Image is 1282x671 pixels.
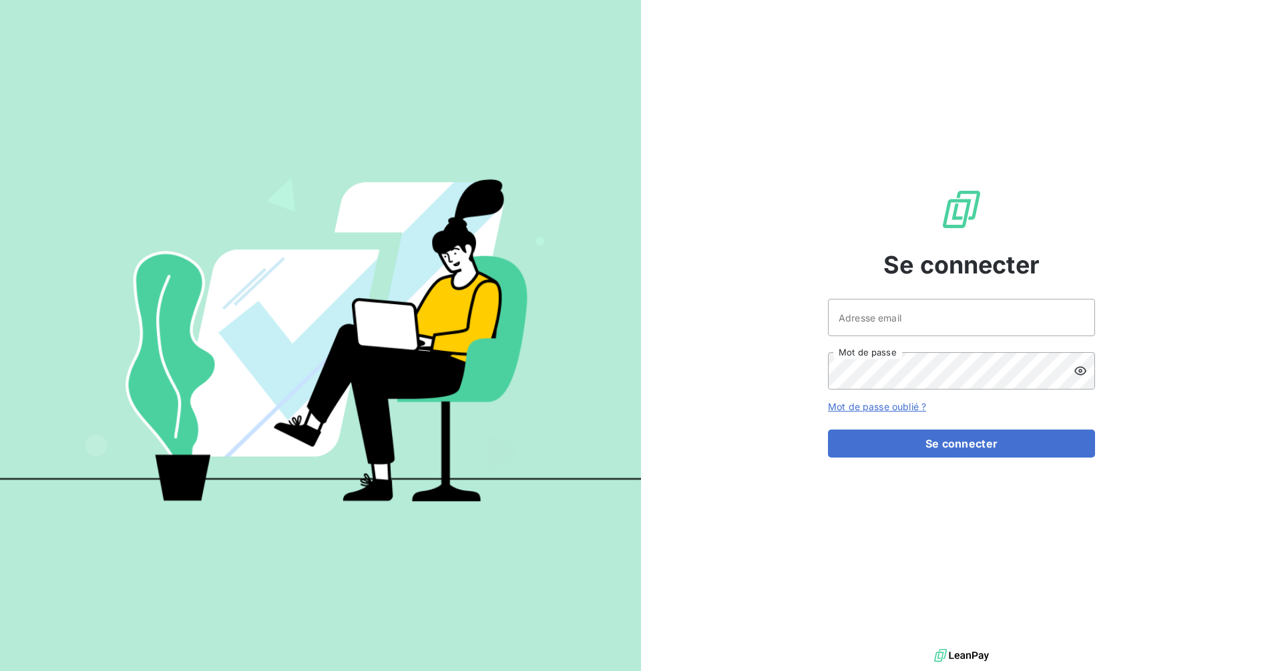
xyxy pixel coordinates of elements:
span: Se connecter [883,247,1040,283]
a: Mot de passe oublié ? [828,401,926,412]
button: Se connecter [828,430,1095,458]
img: Logo LeanPay [940,188,983,231]
input: placeholder [828,299,1095,336]
img: logo [934,646,989,666]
